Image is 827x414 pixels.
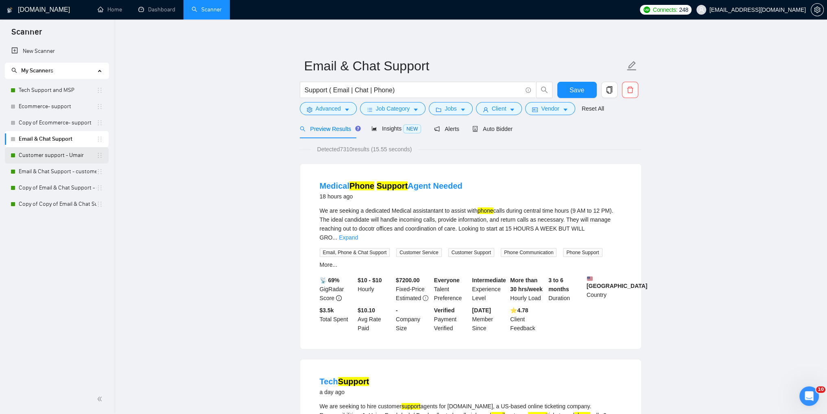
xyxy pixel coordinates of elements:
[622,86,638,94] span: delete
[96,168,103,175] span: holder
[563,248,602,257] span: Phone Support
[96,185,103,191] span: holder
[396,307,398,314] b: -
[557,82,597,98] button: Save
[476,102,522,115] button: userClientcaret-down
[367,107,373,113] span: bars
[5,82,109,98] li: Tech Support and MSP
[138,6,175,13] a: dashboardDashboard
[21,67,53,74] span: My Scanners
[320,192,463,201] div: 18 hours ago
[304,56,625,76] input: Scanner name...
[626,61,637,71] span: edit
[510,277,542,292] b: More than 30 hrs/week
[698,7,704,13] span: user
[19,196,96,212] a: Copy of Copy of Email & Chat Support - customer support S-1
[19,82,96,98] a: Tech Support and MSP
[401,403,421,410] mark: support
[19,180,96,196] a: Copy of Email & Chat Support - customer support S-1
[318,276,356,303] div: GigRadar Score
[316,104,341,113] span: Advanced
[96,103,103,110] span: holder
[547,276,585,303] div: Duration
[816,386,825,393] span: 10
[96,120,103,126] span: holder
[307,107,312,113] span: setting
[354,125,362,132] div: Tooltip anchor
[320,248,390,257] span: Email, Phone & Chat Support
[377,181,408,190] mark: Support
[585,276,623,303] div: Country
[472,126,513,132] span: Auto Bidder
[311,145,417,154] span: Detected 7310 results (15.55 seconds)
[5,196,109,212] li: Copy of Copy of Email & Chat Support - customer support S-1
[525,102,575,115] button: idcardVendorcaret-down
[356,306,394,333] div: Avg Rate Paid
[526,87,531,93] span: info-circle
[338,377,369,386] mark: Support
[413,107,419,113] span: caret-down
[508,276,547,303] div: Hourly Load
[96,136,103,142] span: holder
[344,107,350,113] span: caret-down
[300,126,358,132] span: Preview Results
[396,277,419,283] b: $ 7200.00
[460,107,466,113] span: caret-down
[356,276,394,303] div: Hourly
[5,26,48,43] span: Scanner
[5,131,109,147] li: Email & Chat Support
[96,152,103,159] span: holder
[509,107,515,113] span: caret-down
[332,234,337,241] span: ...
[492,104,506,113] span: Client
[5,43,109,59] li: New Scanner
[434,307,455,314] b: Verified
[300,102,357,115] button: settingAdvancedcaret-down
[394,276,432,303] div: Fixed-Price
[448,248,494,257] span: Customer Support
[320,307,334,314] b: $ 3.5k
[5,147,109,163] li: Customer support - Umair
[19,147,96,163] a: Customer support - Umair
[501,248,556,257] span: Phone Communication
[432,306,471,333] div: Payment Verified
[396,248,441,257] span: Customer Service
[532,107,538,113] span: idcard
[376,104,410,113] span: Job Category
[358,307,375,314] b: $10.10
[570,85,584,95] span: Save
[336,295,342,301] span: info-circle
[396,295,421,301] span: Estimated
[394,306,432,333] div: Company Size
[19,131,96,147] a: Email & Chat Support
[358,277,382,283] b: $10 - $10
[19,98,96,115] a: Ecommerce- support
[601,82,618,98] button: copy
[97,395,105,403] span: double-left
[318,306,356,333] div: Total Spent
[429,102,473,115] button: folderJobscaret-down
[602,86,617,94] span: copy
[483,107,489,113] span: user
[445,104,457,113] span: Jobs
[96,87,103,94] span: holder
[434,277,460,283] b: Everyone
[508,306,547,333] div: Client Feedback
[471,276,509,303] div: Experience Level
[472,126,478,132] span: robot
[536,82,552,98] button: search
[371,125,421,132] span: Insights
[5,115,109,131] li: Copy of Ecommerce- support
[537,86,552,94] span: search
[587,276,593,281] img: 🇺🇸
[432,276,471,303] div: Talent Preference
[11,43,102,59] a: New Scanner
[19,115,96,131] a: Copy of Ecommerce- support
[96,201,103,207] span: holder
[11,68,17,73] span: search
[300,126,305,132] span: search
[582,104,604,113] a: Reset All
[653,5,677,14] span: Connects:
[305,85,522,95] input: Search Freelance Jobs...
[472,277,506,283] b: Intermediate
